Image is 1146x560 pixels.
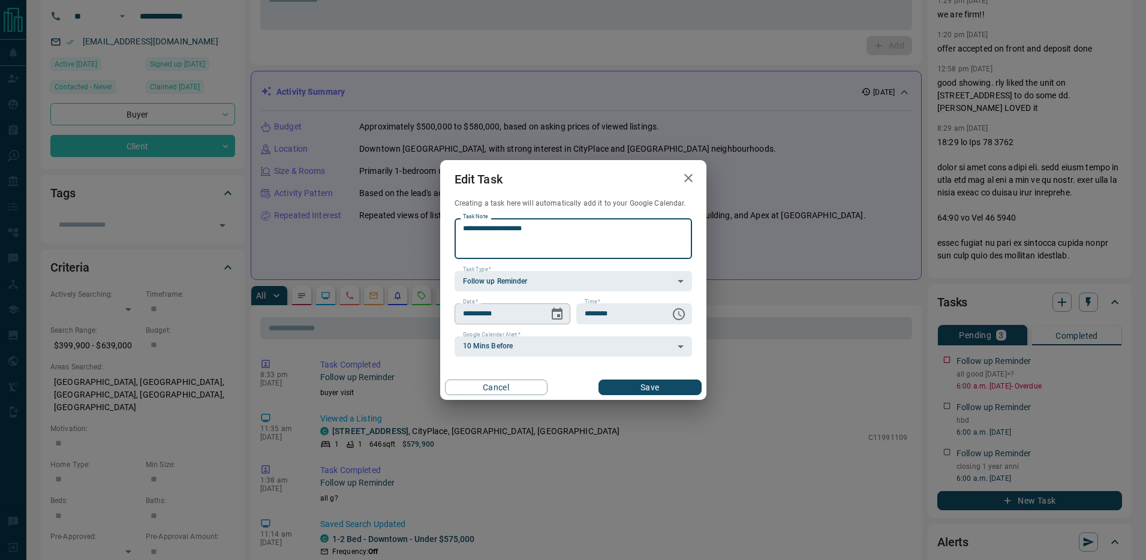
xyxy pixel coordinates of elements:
div: 10 Mins Before [455,336,692,357]
label: Time [585,298,600,306]
button: Choose date, selected date is Sep 16, 2025 [545,302,569,326]
p: Creating a task here will automatically add it to your Google Calendar. [455,198,692,209]
div: Follow up Reminder [455,271,692,291]
label: Task Note [463,213,488,221]
label: Task Type [463,266,491,273]
button: Save [598,380,701,395]
h2: Edit Task [440,160,517,198]
label: Date [463,298,478,306]
label: Google Calendar Alert [463,331,521,339]
button: Choose time, selected time is 6:00 AM [667,302,691,326]
button: Cancel [445,380,548,395]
